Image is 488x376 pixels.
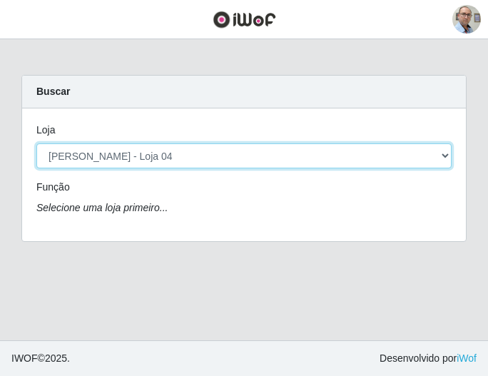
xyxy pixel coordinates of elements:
img: CoreUI Logo [213,11,276,29]
label: Função [36,180,70,195]
label: Loja [36,123,55,138]
a: iWof [457,352,477,364]
strong: Buscar [36,86,70,97]
i: Selecione uma loja primeiro... [36,202,168,213]
span: © 2025 . [11,351,70,366]
span: Desenvolvido por [380,351,477,366]
span: IWOF [11,352,38,364]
